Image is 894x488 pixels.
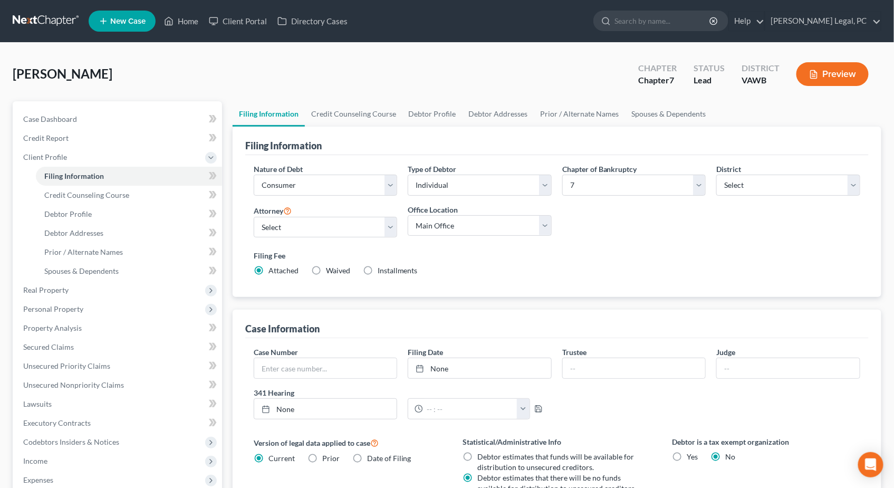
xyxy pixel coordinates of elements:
[23,342,74,351] span: Secured Claims
[254,358,397,378] input: Enter case number...
[159,12,204,31] a: Home
[716,164,741,175] label: District
[725,452,735,461] span: No
[638,74,677,87] div: Chapter
[463,101,534,127] a: Debtor Addresses
[23,475,53,484] span: Expenses
[268,266,299,275] span: Attached
[254,204,292,217] label: Attorney
[23,418,91,427] span: Executory Contracts
[44,247,123,256] span: Prior / Alternate Names
[233,101,305,127] a: Filing Information
[36,243,222,262] a: Prior / Alternate Names
[367,454,411,463] span: Date of Filing
[248,387,557,398] label: 341 Hearing
[36,205,222,224] a: Debtor Profile
[15,338,222,357] a: Secured Claims
[254,399,397,419] a: None
[23,323,82,332] span: Property Analysis
[669,75,674,85] span: 7
[694,74,725,87] div: Lead
[254,164,303,175] label: Nature of Debt
[626,101,713,127] a: Spouses & Dependents
[272,12,353,31] a: Directory Cases
[463,436,651,447] label: Statistical/Administrative Info
[110,17,146,25] span: New Case
[305,101,402,127] a: Credit Counseling Course
[694,62,725,74] div: Status
[729,12,764,31] a: Help
[44,190,129,199] span: Credit Counseling Course
[423,399,517,419] input: -- : --
[245,139,322,152] div: Filing Information
[23,285,69,294] span: Real Property
[408,358,551,378] a: None
[15,376,222,395] a: Unsecured Nonpriority Claims
[204,12,272,31] a: Client Portal
[687,452,698,461] span: Yes
[36,224,222,243] a: Debtor Addresses
[36,167,222,186] a: Filing Information
[614,11,711,31] input: Search by name...
[478,452,635,472] span: Debtor estimates that funds will be available for distribution to unsecured creditors.
[408,164,456,175] label: Type of Debtor
[23,114,77,123] span: Case Dashboard
[44,228,103,237] span: Debtor Addresses
[796,62,869,86] button: Preview
[13,66,112,81] span: [PERSON_NAME]
[15,110,222,129] a: Case Dashboard
[36,262,222,281] a: Spouses & Dependents
[408,347,443,358] label: Filing Date
[15,414,222,433] a: Executory Contracts
[44,209,92,218] span: Debtor Profile
[562,164,637,175] label: Chapter of Bankruptcy
[563,358,706,378] input: --
[245,322,320,335] div: Case Information
[672,436,860,447] label: Debtor is a tax exempt organization
[254,347,298,358] label: Case Number
[765,12,881,31] a: [PERSON_NAME] Legal, PC
[23,152,67,161] span: Client Profile
[717,358,860,378] input: --
[44,266,119,275] span: Spouses & Dependents
[254,436,442,449] label: Version of legal data applied to case
[23,437,119,446] span: Codebtors Insiders & Notices
[23,133,69,142] span: Credit Report
[408,204,458,215] label: Office Location
[15,357,222,376] a: Unsecured Priority Claims
[23,380,124,389] span: Unsecured Nonpriority Claims
[15,129,222,148] a: Credit Report
[402,101,463,127] a: Debtor Profile
[742,62,780,74] div: District
[716,347,735,358] label: Judge
[562,347,587,358] label: Trustee
[326,266,350,275] span: Waived
[15,319,222,338] a: Property Analysis
[858,452,883,477] div: Open Intercom Messenger
[534,101,626,127] a: Prior / Alternate Names
[742,74,780,87] div: VAWB
[378,266,418,275] span: Installments
[44,171,104,180] span: Filing Information
[23,304,83,313] span: Personal Property
[254,250,860,261] label: Filing Fee
[268,454,295,463] span: Current
[36,186,222,205] a: Credit Counseling Course
[23,456,47,465] span: Income
[23,399,52,408] span: Lawsuits
[638,62,677,74] div: Chapter
[322,454,340,463] span: Prior
[15,395,222,414] a: Lawsuits
[23,361,110,370] span: Unsecured Priority Claims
